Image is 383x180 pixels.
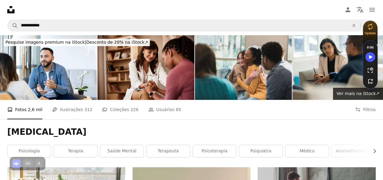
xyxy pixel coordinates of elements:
span: Ver mais na iStock ↗ [337,91,379,96]
a: Usuários 85 [148,100,181,119]
span: 312 [84,106,93,113]
a: Ilustrações 312 [52,100,92,119]
a: aconselhamento [332,145,375,157]
a: psicologia [8,145,51,157]
a: saúde mental [100,145,144,157]
button: rolar lista para a direita [369,145,376,157]
a: Ver mais na iStock↗ [333,88,383,100]
button: Pesquise na Unsplash [8,20,18,31]
a: Início — Unsplash [7,6,15,13]
h1: [MEDICAL_DATA] [7,127,376,138]
span: 85 [176,106,181,113]
img: Uma psicóloga sorridente consolou uma paciente durante a consulta. [97,35,194,100]
a: médico [286,145,329,157]
button: Menu [366,4,378,16]
a: Coleções 226 [102,100,138,119]
a: Entrar / Cadastrar-se [342,4,354,16]
a: psiquiatra [239,145,282,157]
span: 226 [130,106,139,113]
button: Pesquisa visual [361,20,375,31]
span: Desconto de 20% na iStock ↗ [5,40,148,45]
button: Filtros [355,100,376,119]
a: psicoterapia [193,145,236,157]
form: Pesquise conteúdo visual em todo o site [7,19,376,32]
button: Limpar [347,20,361,31]
button: Idioma [354,4,366,16]
a: terapia [54,145,97,157]
a: terapeuta [147,145,190,157]
span: Pesquise imagens premium na iStock | [5,40,86,45]
img: Mulheres jovens abraçadas em sessão de terapia de grupo [195,35,292,100]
